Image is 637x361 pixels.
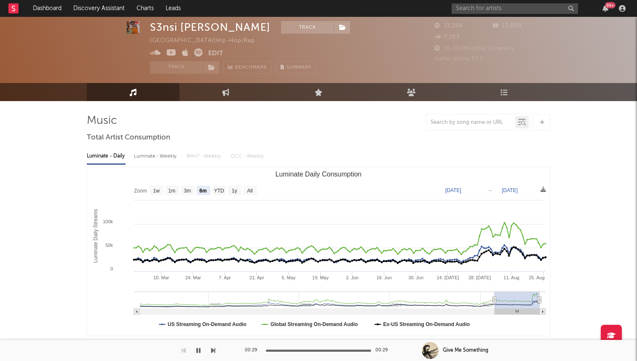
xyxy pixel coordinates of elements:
[434,56,483,62] span: Jump Score: 53.2
[375,345,392,356] div: 00:29
[185,275,201,280] text: 24. Mar
[434,46,514,51] span: 16,057 Monthly Listeners
[436,275,459,280] text: 14. [DATE]
[434,35,460,40] span: 7,793
[492,23,522,29] span: 13,800
[605,2,616,8] div: 99 +
[529,275,544,280] text: 25. Aug
[153,275,169,280] text: 10. Mar
[208,48,223,59] button: Edit
[235,63,267,73] span: Benchmark
[153,188,160,194] text: 1w
[276,171,362,178] text: Luminate Daily Consumption
[487,187,492,193] text: →
[383,321,470,327] text: Ex-US Streaming On-Demand Audio
[232,188,237,194] text: 1y
[276,61,316,74] button: Summary
[346,275,359,280] text: 2. Jun
[249,275,264,280] text: 21. Apr
[452,3,578,14] input: Search for artists
[87,167,550,336] svg: Luminate Daily Consumption
[87,149,126,163] div: Luminate - Daily
[247,188,252,194] text: All
[223,61,272,74] a: Benchmark
[312,275,329,280] text: 19. May
[134,149,178,163] div: Luminate - Weekly
[282,275,296,280] text: 5. May
[214,188,224,194] text: YTD
[199,188,206,194] text: 6m
[150,36,265,46] div: [GEOGRAPHIC_DATA] | Hip-Hop/Rap
[105,243,113,248] text: 50k
[445,187,461,193] text: [DATE]
[426,119,515,126] input: Search by song name or URL
[169,188,176,194] text: 1m
[87,133,170,143] span: Total Artist Consumption
[434,23,463,29] span: 31,254
[93,209,99,262] text: Luminate Daily Streams
[503,275,519,280] text: 11. Aug
[168,321,246,327] text: US Streaming On-Demand Audio
[502,187,518,193] text: [DATE]
[150,21,270,34] div: S3nsi [PERSON_NAME]
[103,219,113,224] text: 100k
[602,5,608,12] button: 99+
[408,275,423,280] text: 30. Jun
[443,347,488,354] div: Give Me Something
[286,65,311,70] span: Summary
[184,188,191,194] text: 3m
[134,188,147,194] text: Zoom
[468,275,491,280] text: 28. [DATE]
[281,21,334,34] button: Track
[270,321,358,327] text: Global Streaming On-Demand Audio
[245,345,262,356] div: 00:29
[219,275,231,280] text: 7. Apr
[110,266,113,271] text: 0
[377,275,392,280] text: 16. Jun
[150,61,203,74] button: Track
